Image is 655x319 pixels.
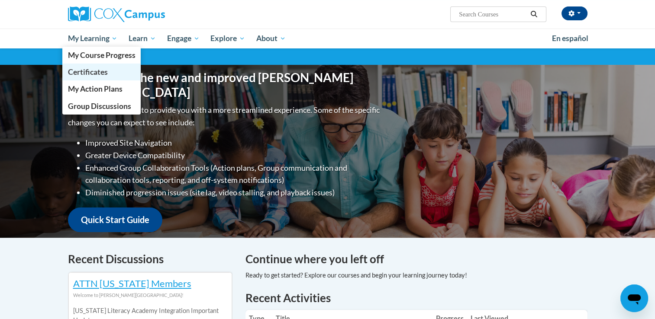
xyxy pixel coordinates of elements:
[55,29,600,48] div: Main menu
[85,137,382,149] li: Improved Site Navigation
[251,29,291,48] a: About
[62,64,141,80] a: Certificates
[68,84,122,93] span: My Action Plans
[458,9,527,19] input: Search Courses
[620,284,648,312] iframe: Button to launch messaging window
[245,290,587,306] h1: Recent Activities
[68,104,382,129] p: Overall, we are proud to provide you with a more streamlined experience. Some of the specific cha...
[552,34,588,43] span: En español
[73,278,191,289] a: ATTN [US_STATE] Members
[62,47,141,64] a: My Course Progress
[85,162,382,187] li: Enhanced Group Collaboration Tools (Action plans, Group communication and collaboration tools, re...
[62,80,141,97] a: My Action Plans
[561,6,587,20] button: Account Settings
[210,33,245,44] span: Explore
[68,102,131,111] span: Group Discussions
[62,98,141,115] a: Group Discussions
[73,290,227,300] div: Welcome to [PERSON_NAME][GEOGRAPHIC_DATA]!
[527,9,540,19] button: Search
[68,33,117,44] span: My Learning
[123,29,161,48] a: Learn
[68,207,162,232] a: Quick Start Guide
[68,70,382,99] h1: Welcome to the new and improved [PERSON_NAME][GEOGRAPHIC_DATA]
[129,33,156,44] span: Learn
[546,29,594,48] a: En español
[85,186,382,199] li: Diminished progression issues (site lag, video stalling, and playback issues)
[62,29,123,48] a: My Learning
[85,149,382,162] li: Greater Device Compatibility
[256,33,286,44] span: About
[205,29,251,48] a: Explore
[161,29,205,48] a: Engage
[245,251,587,268] h4: Continue where you left off
[68,6,232,22] a: Cox Campus
[68,67,107,77] span: Certificates
[68,51,135,60] span: My Course Progress
[167,33,200,44] span: Engage
[68,251,232,268] h4: Recent Discussions
[68,6,165,22] img: Cox Campus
